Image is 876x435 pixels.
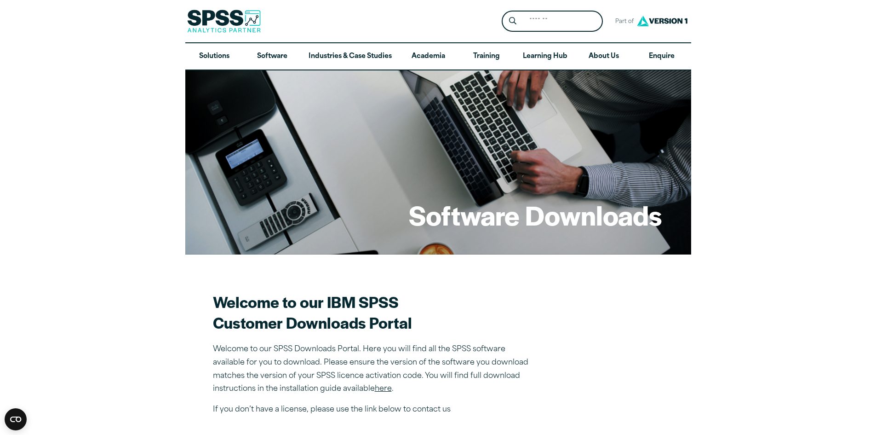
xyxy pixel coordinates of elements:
[5,408,27,430] button: Open CMP widget
[515,43,575,70] a: Learning Hub
[509,17,516,25] svg: Search magnifying glass icon
[399,43,457,70] a: Academia
[213,403,535,417] p: If you don’t have a license, please use the link below to contact us
[185,43,691,70] nav: Desktop version of site main menu
[187,10,261,33] img: SPSS Analytics Partner
[185,43,243,70] a: Solutions
[610,15,635,29] span: Part of
[213,291,535,333] h2: Welcome to our IBM SPSS Customer Downloads Portal
[375,385,392,393] a: here
[502,11,603,32] form: Site Header Search Form
[635,12,690,29] img: Version1 Logo
[457,43,515,70] a: Training
[504,13,521,30] button: Search magnifying glass icon
[301,43,399,70] a: Industries & Case Studies
[243,43,301,70] a: Software
[575,43,633,70] a: About Us
[633,43,691,70] a: Enquire
[213,343,535,396] p: Welcome to our SPSS Downloads Portal. Here you will find all the SPSS software available for you ...
[409,197,662,233] h1: Software Downloads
